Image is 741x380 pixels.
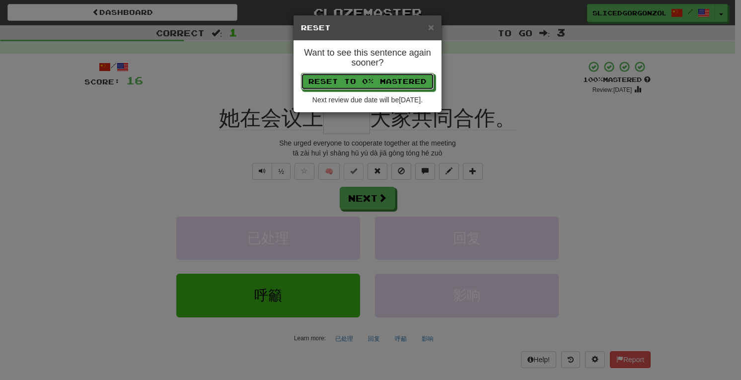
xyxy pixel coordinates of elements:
button: Close [428,22,434,32]
h5: Reset [301,23,434,33]
h4: Want to see this sentence again sooner? [301,48,434,68]
button: Reset to 0% Mastered [301,73,434,90]
span: × [428,21,434,33]
div: Next review due date will be [DATE] . [301,95,434,105]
